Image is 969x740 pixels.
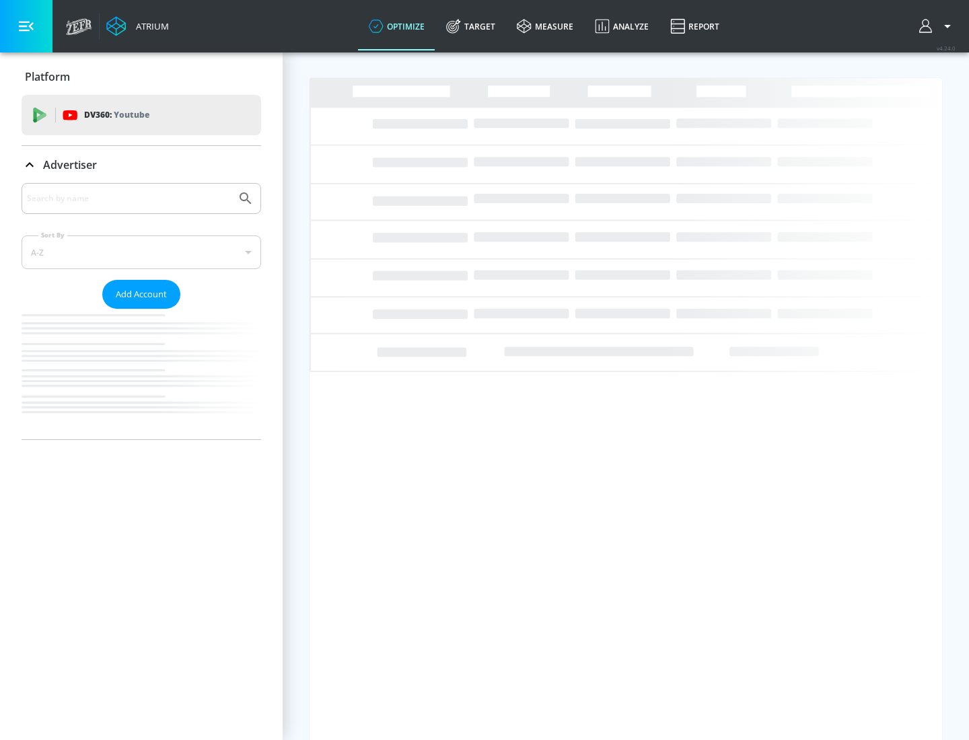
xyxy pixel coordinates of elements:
[131,20,169,32] div: Atrium
[22,58,261,96] div: Platform
[506,2,584,50] a: measure
[937,44,956,52] span: v 4.24.0
[25,69,70,84] p: Platform
[38,231,67,239] label: Sort By
[43,157,97,172] p: Advertiser
[22,146,261,184] div: Advertiser
[584,2,659,50] a: Analyze
[22,309,261,439] nav: list of Advertiser
[27,190,231,207] input: Search by name
[106,16,169,36] a: Atrium
[102,280,180,309] button: Add Account
[358,2,435,50] a: optimize
[114,108,149,122] p: Youtube
[84,108,149,122] p: DV360:
[22,95,261,135] div: DV360: Youtube
[22,235,261,269] div: A-Z
[435,2,506,50] a: Target
[659,2,730,50] a: Report
[22,183,261,439] div: Advertiser
[116,287,167,302] span: Add Account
